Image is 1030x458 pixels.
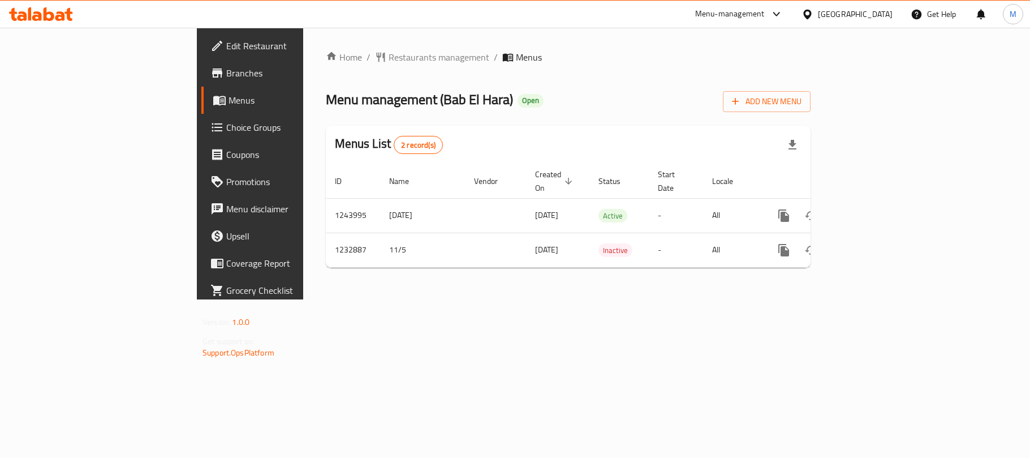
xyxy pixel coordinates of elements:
[226,202,360,216] span: Menu disclaimer
[695,7,765,21] div: Menu-management
[770,237,798,264] button: more
[649,233,703,267] td: -
[202,315,230,329] span: Version:
[201,277,369,304] a: Grocery Checklist
[518,96,544,105] span: Open
[226,229,360,243] span: Upsell
[226,256,360,270] span: Coverage Report
[202,334,255,349] span: Get support on:
[226,175,360,189] span: Promotions
[201,141,369,168] a: Coupons
[474,174,512,188] span: Vendor
[494,50,498,64] li: /
[326,87,513,112] span: Menu management ( Bab El Hara )
[229,93,360,107] span: Menus
[732,95,801,109] span: Add New Menu
[761,164,888,199] th: Actions
[535,242,558,257] span: [DATE]
[201,114,369,141] a: Choice Groups
[535,208,558,222] span: [DATE]
[201,32,369,59] a: Edit Restaurant
[380,198,465,233] td: [DATE]
[394,136,443,154] div: Total records count
[226,66,360,80] span: Branches
[201,59,369,87] a: Branches
[201,195,369,222] a: Menu disclaimer
[535,168,576,195] span: Created On
[1010,8,1016,20] span: M
[779,131,806,159] div: Export file
[226,39,360,53] span: Edit Restaurant
[389,174,424,188] span: Name
[226,121,360,134] span: Choice Groups
[818,8,893,20] div: [GEOGRAPHIC_DATA]
[518,94,544,108] div: Open
[326,50,811,64] nav: breadcrumb
[598,244,632,257] span: Inactive
[375,50,489,64] a: Restaurants management
[712,174,748,188] span: Locale
[598,209,627,222] span: Active
[201,168,369,195] a: Promotions
[798,237,825,264] button: Change Status
[703,198,761,233] td: All
[226,284,360,297] span: Grocery Checklist
[658,168,689,195] span: Start Date
[516,50,542,64] span: Menus
[335,174,356,188] span: ID
[703,233,761,267] td: All
[202,345,274,360] a: Support.OpsPlatform
[598,174,635,188] span: Status
[201,222,369,250] a: Upsell
[326,164,888,268] table: enhanced table
[394,140,442,151] span: 2 record(s)
[380,233,465,267] td: 11/5
[389,50,489,64] span: Restaurants management
[598,243,632,257] div: Inactive
[201,250,369,277] a: Coverage Report
[649,198,703,233] td: -
[770,202,798,229] button: more
[226,148,360,161] span: Coupons
[723,91,811,112] button: Add New Menu
[232,315,249,329] span: 1.0.0
[335,135,443,154] h2: Menus List
[201,87,369,114] a: Menus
